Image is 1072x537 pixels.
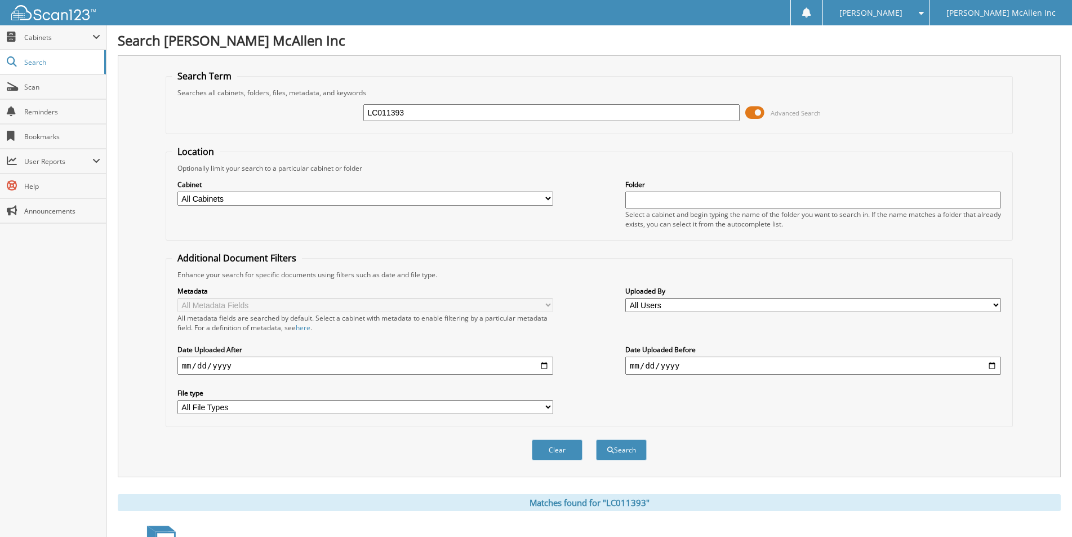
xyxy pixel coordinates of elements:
span: User Reports [24,157,92,166]
input: start [177,357,553,375]
img: scan123-logo-white.svg [11,5,96,20]
label: Folder [625,180,1001,189]
span: Advanced Search [771,109,821,117]
span: Announcements [24,206,100,216]
span: Reminders [24,107,100,117]
label: Date Uploaded Before [625,345,1001,354]
div: Select a cabinet and begin typing the name of the folder you want to search in. If the name match... [625,210,1001,229]
legend: Additional Document Filters [172,252,302,264]
input: end [625,357,1001,375]
label: Metadata [177,286,553,296]
label: Date Uploaded After [177,345,553,354]
button: Search [596,440,647,460]
label: File type [177,388,553,398]
span: Help [24,181,100,191]
div: All metadata fields are searched by default. Select a cabinet with metadata to enable filtering b... [177,313,553,332]
span: Bookmarks [24,132,100,141]
h1: Search [PERSON_NAME] McAllen Inc [118,31,1061,50]
span: [PERSON_NAME] McAllen Inc [946,10,1056,16]
div: Enhance your search for specific documents using filters such as date and file type. [172,270,1007,279]
label: Uploaded By [625,286,1001,296]
span: Search [24,57,99,67]
span: Cabinets [24,33,92,42]
legend: Location [172,145,220,158]
a: here [296,323,310,332]
div: Searches all cabinets, folders, files, metadata, and keywords [172,88,1007,97]
button: Clear [532,440,582,460]
span: [PERSON_NAME] [839,10,902,16]
span: Scan [24,82,100,92]
div: Matches found for "LC011393" [118,494,1061,511]
label: Cabinet [177,180,553,189]
div: Optionally limit your search to a particular cabinet or folder [172,163,1007,173]
legend: Search Term [172,70,237,82]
